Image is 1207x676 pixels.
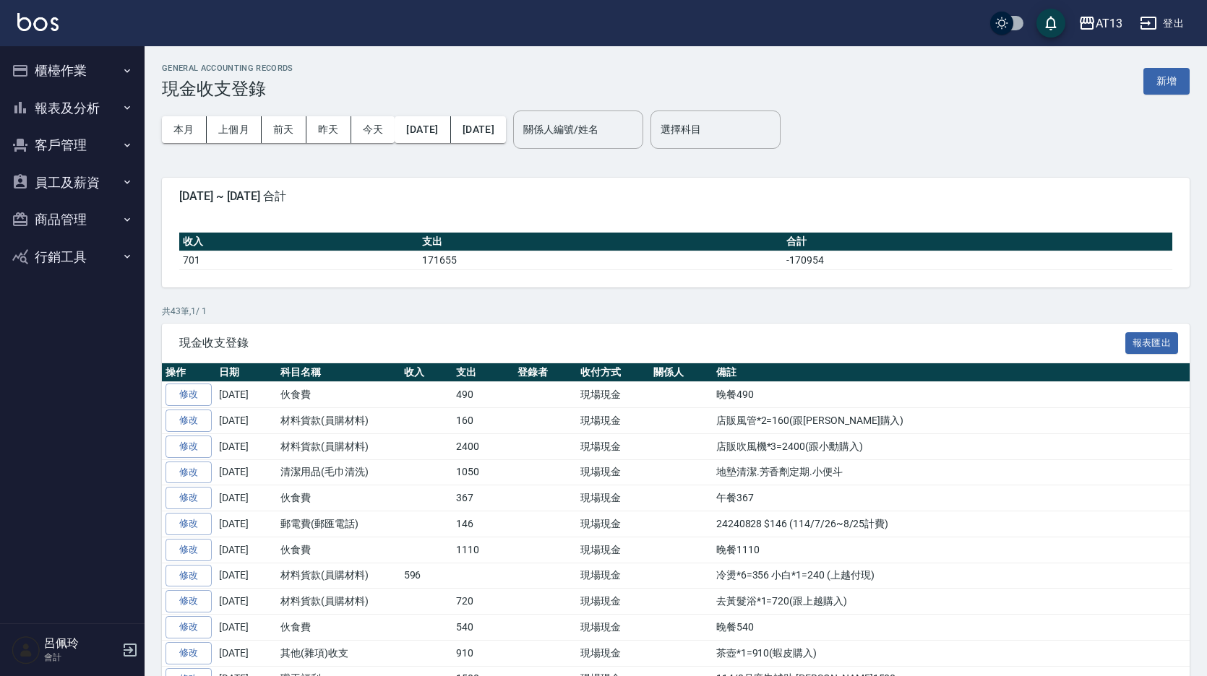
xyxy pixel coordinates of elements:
[162,363,215,382] th: 操作
[577,615,650,641] td: 現場現金
[400,363,453,382] th: 收入
[650,363,713,382] th: 關係人
[166,435,212,458] a: 修改
[207,116,262,143] button: 上個月
[577,382,650,408] td: 現場現金
[162,64,293,73] h2: GENERAL ACCOUNTING RECORDS
[166,642,212,664] a: 修改
[577,640,650,666] td: 現場現金
[351,116,395,143] button: 今天
[713,615,1190,641] td: 晚餐540
[1134,10,1190,37] button: 登出
[215,640,277,666] td: [DATE]
[577,433,650,459] td: 現場現金
[6,52,139,90] button: 櫃檯作業
[577,563,650,589] td: 現場現金
[215,363,277,382] th: 日期
[262,116,306,143] button: 前天
[277,563,400,589] td: 材料貨款(員購材料)
[277,408,400,434] td: 材料貨款(員購材料)
[1125,332,1179,355] button: 報表匯出
[215,511,277,537] td: [DATE]
[44,651,118,664] p: 會計
[418,251,783,269] td: 171655
[215,589,277,615] td: [DATE]
[451,116,506,143] button: [DATE]
[452,363,514,382] th: 支出
[166,565,212,587] a: 修改
[6,126,139,164] button: 客戶管理
[400,563,453,589] td: 596
[215,459,277,485] td: [DATE]
[277,589,400,615] td: 材料貨款(員購材料)
[1073,9,1128,38] button: AT13
[179,251,418,269] td: 701
[277,537,400,563] td: 伙食費
[452,382,514,408] td: 490
[215,563,277,589] td: [DATE]
[6,90,139,127] button: 報表及分析
[783,233,1172,251] th: 合計
[577,408,650,434] td: 現場現金
[452,485,514,511] td: 367
[452,615,514,641] td: 540
[277,433,400,459] td: 材料貨款(員購材料)
[713,459,1190,485] td: 地墊清潔.芳香劑定期.小便斗
[162,305,1190,318] p: 共 43 筆, 1 / 1
[713,537,1190,563] td: 晚餐1110
[577,485,650,511] td: 現場現金
[166,590,212,612] a: 修改
[166,513,212,535] a: 修改
[713,408,1190,434] td: 店販風管*2=160(跟[PERSON_NAME]購入)
[166,383,212,406] a: 修改
[452,511,514,537] td: 146
[277,640,400,666] td: 其他(雜項)收支
[577,511,650,537] td: 現場現金
[12,636,40,664] img: Person
[162,79,293,99] h3: 現金收支登錄
[166,539,212,561] a: 修改
[452,408,514,434] td: 160
[577,459,650,485] td: 現場現金
[395,116,450,143] button: [DATE]
[1036,9,1065,38] button: save
[783,251,1172,269] td: -170954
[44,636,118,651] h5: 呂佩玲
[166,616,212,638] a: 修改
[215,408,277,434] td: [DATE]
[1143,74,1190,87] a: 新增
[215,485,277,511] td: [DATE]
[1125,335,1179,349] a: 報表匯出
[1143,68,1190,95] button: 新增
[452,537,514,563] td: 1110
[162,116,207,143] button: 本月
[452,459,514,485] td: 1050
[713,640,1190,666] td: 茶壺*1=910(蝦皮購入)
[577,363,650,382] th: 收付方式
[179,189,1172,204] span: [DATE] ~ [DATE] 合計
[6,201,139,238] button: 商品管理
[6,164,139,201] button: 員工及薪資
[277,511,400,537] td: 郵電費(郵匯電話)
[277,485,400,511] td: 伙食費
[277,615,400,641] td: 伙食費
[215,615,277,641] td: [DATE]
[514,363,577,382] th: 登錄者
[577,537,650,563] td: 現場現金
[452,433,514,459] td: 2400
[577,589,650,615] td: 現場現金
[713,433,1190,459] td: 店販吹風機*3=2400(跟小勳購入)
[166,487,212,509] a: 修改
[452,640,514,666] td: 910
[713,589,1190,615] td: 去黃髮浴*1=720(跟上越購入)
[215,382,277,408] td: [DATE]
[713,382,1190,408] td: 晚餐490
[277,459,400,485] td: 清潔用品(毛巾清洗)
[179,336,1125,350] span: 現金收支登錄
[713,563,1190,589] td: 冷燙*6=356 小白*1=240 (上越付現)
[452,589,514,615] td: 720
[166,409,212,432] a: 修改
[6,238,139,276] button: 行銷工具
[1096,14,1122,32] div: AT13
[306,116,351,143] button: 昨天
